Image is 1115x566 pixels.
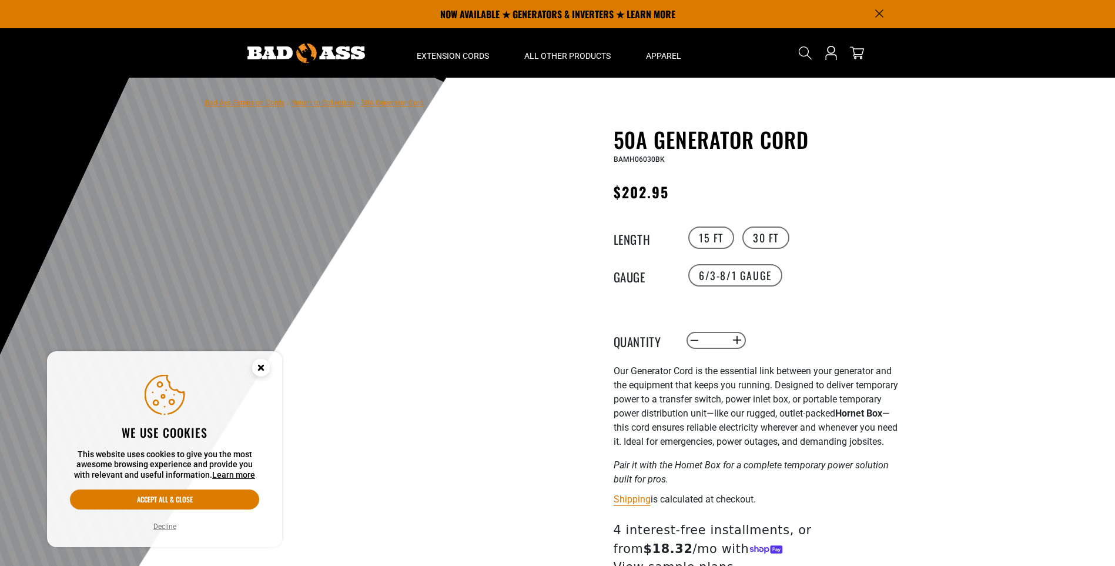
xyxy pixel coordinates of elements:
[796,44,815,62] summary: Search
[646,51,681,61] span: Apparel
[70,450,259,481] p: This website uses cookies to give you the most awesome browsing experience and provide you with r...
[70,490,259,510] button: Accept all & close
[417,51,489,61] span: Extension Cords
[524,51,611,61] span: All Other Products
[614,460,889,485] em: Pair it with the Hornet Box for a complete temporary power solution built for pros.
[292,99,354,107] a: Return to Collection
[688,264,782,287] label: 6/3-8/1 Gauge
[205,99,284,107] a: Bad Ass Extension Cords
[70,425,259,440] h2: We use cookies
[688,227,734,249] label: 15 FT
[628,28,699,78] summary: Apparel
[614,364,902,449] p: Our Generator Cord is the essential link between your generator and the equipment that keeps you ...
[356,99,359,107] span: ›
[614,181,669,202] span: $202.95
[614,127,902,152] h1: 50A Generator Cord
[212,470,255,480] a: Learn more
[361,99,424,107] span: 50A Generator Cord
[614,155,665,164] span: BAMH06030BK
[614,491,902,507] div: is calculated at checkout.
[614,268,672,283] legend: Gauge
[47,351,282,548] aside: Cookie Consent
[742,227,789,249] label: 30 FT
[399,28,507,78] summary: Extension Cords
[507,28,628,78] summary: All Other Products
[205,95,424,109] nav: breadcrumbs
[247,44,365,63] img: Bad Ass Extension Cords
[287,99,289,107] span: ›
[150,521,180,532] button: Decline
[614,494,651,505] a: Shipping
[614,230,672,245] legend: Length
[835,408,882,419] strong: Hornet Box
[614,332,672,348] label: Quantity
